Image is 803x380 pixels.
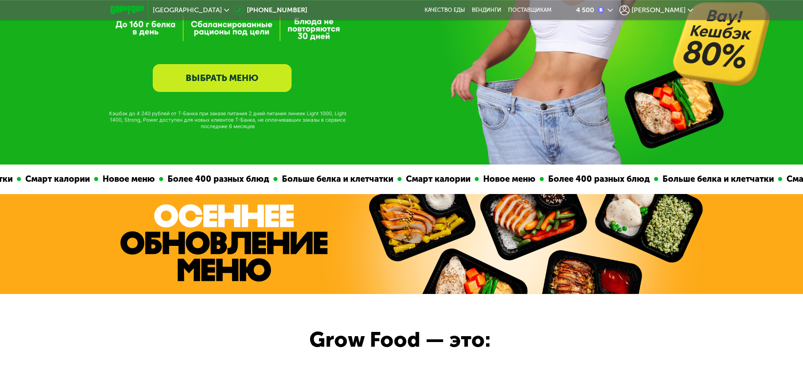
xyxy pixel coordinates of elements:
[576,7,594,13] div: 4 500
[657,172,777,186] div: Больше белка и клетчатки
[508,7,552,13] div: поставщикам
[632,7,686,13] span: [PERSON_NAME]
[153,64,292,92] a: ВЫБРАТЬ МЕНЮ
[472,7,501,13] a: Вендинги
[97,172,158,186] div: Новое меню
[309,324,522,356] div: Grow Food — это:
[233,5,307,15] a: [PHONE_NUMBER]
[543,172,653,186] div: Более 400 разных блюд
[478,172,539,186] div: Новое меню
[153,7,222,13] span: [GEOGRAPHIC_DATA]
[162,172,273,186] div: Более 400 разных блюд
[424,7,465,13] a: Качество еды
[401,172,474,186] div: Смарт калории
[20,172,93,186] div: Смарт калории
[277,172,397,186] div: Больше белка и клетчатки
